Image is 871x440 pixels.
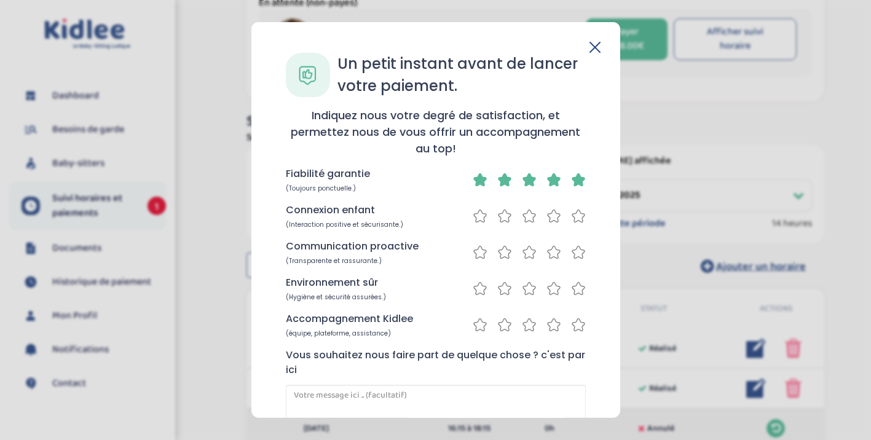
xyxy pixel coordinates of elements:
span: (Interaction positive et sécurisante.) [286,220,403,229]
span: (Toujours ponctuelle.) [286,184,356,193]
p: Vous souhaitez nous faire part de quelque chose ? c'est par ici [286,348,586,377]
p: Accompagnement Kidlee [286,312,413,326]
h3: Un petit instant avant de lancer votre paiement. [337,53,586,97]
p: Environnement sûr [286,275,378,290]
span: (équipe, plateforme, assistance) [286,329,391,338]
p: Fiabilité garantie [286,167,370,181]
p: Communication proactive [286,239,419,254]
p: Connexion enfant [286,203,375,218]
h4: Indiquez nous votre degré de satisfaction, et permettez nous de vous offrir un accompagnement au ... [286,107,586,157]
span: (Hygiène et sécurité assurées.) [286,293,386,302]
span: (Transparente et rassurante.) [286,256,382,265]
